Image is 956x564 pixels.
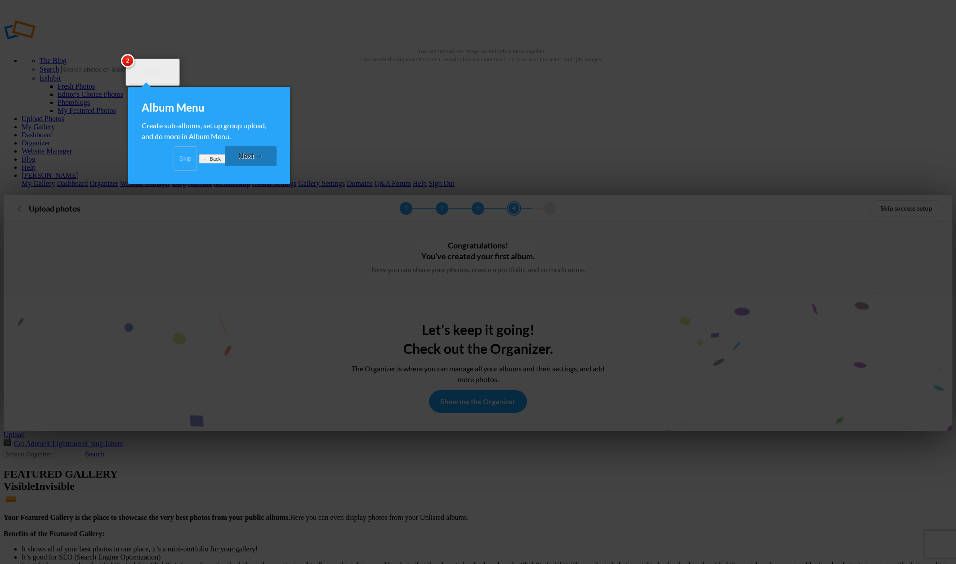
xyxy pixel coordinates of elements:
a: Skip [174,146,197,171]
a: ← Back [199,154,225,164]
div: Album Menu [142,100,277,115]
a: Next → [225,146,277,166]
div: Create sub-albums, set up group upload, and do more in Album Menu. [142,120,277,142]
span: 2 [121,54,134,68]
